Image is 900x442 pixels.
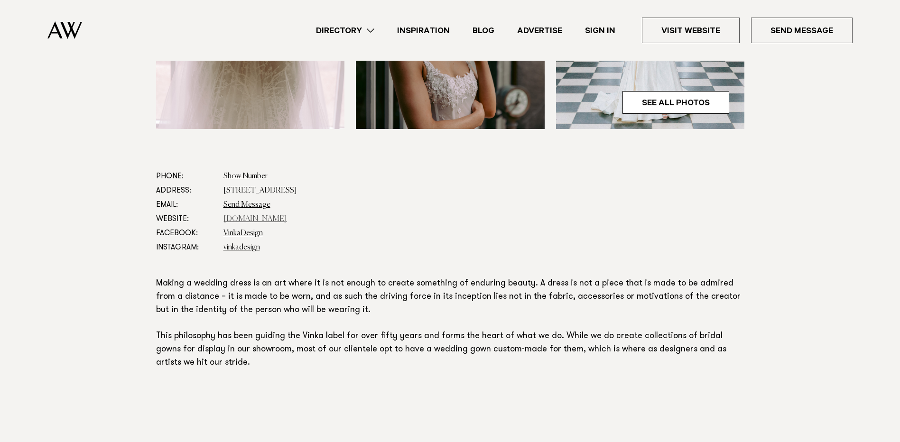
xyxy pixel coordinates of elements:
dd: [STREET_ADDRESS] [223,184,744,198]
a: Send Message [223,201,270,209]
a: Sign In [574,24,627,37]
a: Advertise [506,24,574,37]
a: [DOMAIN_NAME] [223,215,287,223]
a: See All Photos [622,91,729,114]
dt: Website: [156,212,216,226]
a: Visit Website [642,18,740,43]
dt: Address: [156,184,216,198]
a: Directory [305,24,386,37]
dt: Facebook: [156,226,216,240]
a: VinkaDesign [223,230,263,237]
a: Show Number [223,173,268,180]
dt: Phone: [156,169,216,184]
img: Auckland Weddings Logo [47,21,82,39]
dt: Instagram: [156,240,216,255]
a: Send Message [751,18,853,43]
a: Inspiration [386,24,461,37]
dt: Email: [156,198,216,212]
p: Making a wedding dress is an art where it is not enough to create something of enduring beauty. A... [156,277,744,370]
a: Blog [461,24,506,37]
a: vinkadesign [223,244,260,251]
